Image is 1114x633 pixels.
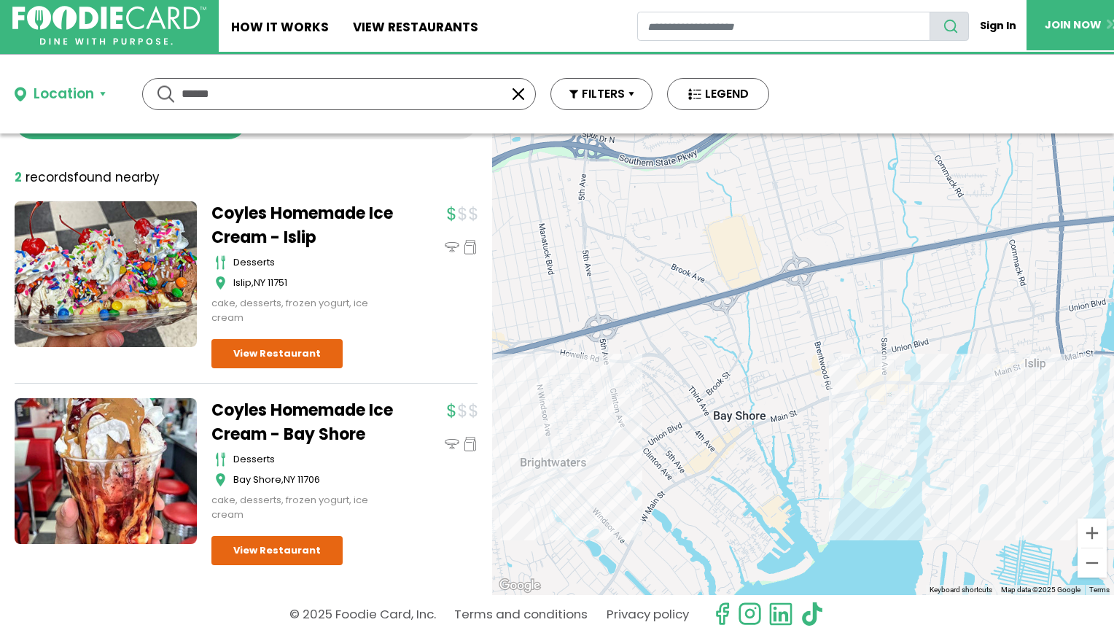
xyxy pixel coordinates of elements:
span: Islip [233,276,252,290]
a: Sign In [969,12,1027,40]
a: Privacy policy [607,602,689,627]
img: tiktok.svg [800,602,825,626]
span: NY [254,276,265,290]
div: found nearby [15,168,160,187]
img: map_icon.svg [215,473,226,487]
a: View Restaurant [211,536,343,565]
span: 11751 [268,276,287,290]
a: Coyles Homemade Ice Cream - Islip [211,201,394,249]
img: FoodieCard; Eat, Drink, Save, Donate [12,6,206,45]
span: records [26,168,74,186]
button: Keyboard shortcuts [930,585,992,595]
div: cake, desserts, frozen yogurt, ice cream [211,493,394,521]
span: Bay Shore [233,473,281,486]
img: Google [496,576,544,595]
img: pickup_icon.svg [463,437,478,451]
button: FILTERS [550,78,653,110]
img: linkedin.svg [768,602,793,626]
div: cake, desserts, frozen yogurt, ice cream [211,296,394,325]
div: Location [34,84,94,105]
span: Map data ©2025 Google [1001,586,1080,594]
div: Desserts [233,255,394,270]
strong: 2 [15,168,22,186]
span: NY [284,473,295,486]
img: map_icon.svg [215,276,226,290]
button: Location [15,84,106,105]
button: Zoom out [1078,548,1107,578]
span: 11706 [297,473,320,486]
input: restaurant search [637,12,930,41]
img: dinein_icon.svg [445,437,459,451]
img: cutlery_icon.svg [215,255,226,270]
p: © 2025 Foodie Card, Inc. [289,602,436,627]
button: search [930,12,969,41]
a: Terms [1089,586,1110,594]
a: Terms and conditions [454,602,588,627]
img: dinein_icon.svg [445,240,459,255]
div: Desserts [233,452,394,467]
a: View Restaurant [211,339,343,368]
img: pickup_icon.svg [463,240,478,255]
img: cutlery_icon.svg [215,452,226,467]
a: Coyles Homemade Ice Cream - Bay Shore [211,398,394,446]
a: Open this area in Google Maps (opens a new window) [496,576,544,595]
svg: check us out on facebook [710,602,735,626]
button: LEGEND [667,78,769,110]
div: , [233,276,394,290]
button: Zoom in [1078,519,1107,548]
div: , [233,473,394,487]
